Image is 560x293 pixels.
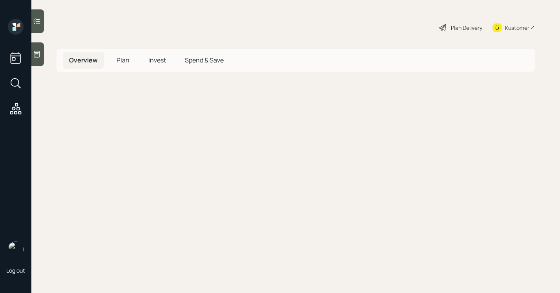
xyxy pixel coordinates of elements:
[69,56,98,64] span: Overview
[8,242,24,257] img: retirable_logo.png
[185,56,224,64] span: Spend & Save
[451,24,482,32] div: Plan Delivery
[148,56,166,64] span: Invest
[117,56,130,64] span: Plan
[6,267,25,274] div: Log out
[505,24,529,32] div: Kustomer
